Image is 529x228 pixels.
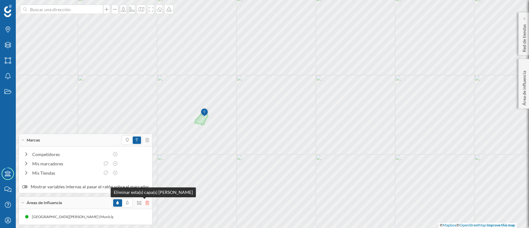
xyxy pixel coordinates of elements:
p: Red de tiendas [521,22,527,52]
label: Mostrar variables internas al pasar el ratón sobre el marcador [22,184,149,190]
a: Mapbox [443,223,456,227]
span: Áreas de influencia [27,200,62,206]
a: Improve this map [487,223,515,227]
p: Área de influencia [521,68,527,105]
img: Geoblink Logo [4,5,12,17]
div: [GEOGRAPHIC_DATA][PERSON_NAME] (Municipio) [32,214,121,220]
div: Mis Tiendas [32,170,100,176]
div: © © [438,223,517,228]
div: Mis marcadores [32,160,100,167]
a: OpenStreetMap [460,223,486,227]
span: Soporte [12,4,34,10]
div: Competidores [32,151,109,158]
span: Marcas [27,137,40,143]
img: Marker [200,106,208,119]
